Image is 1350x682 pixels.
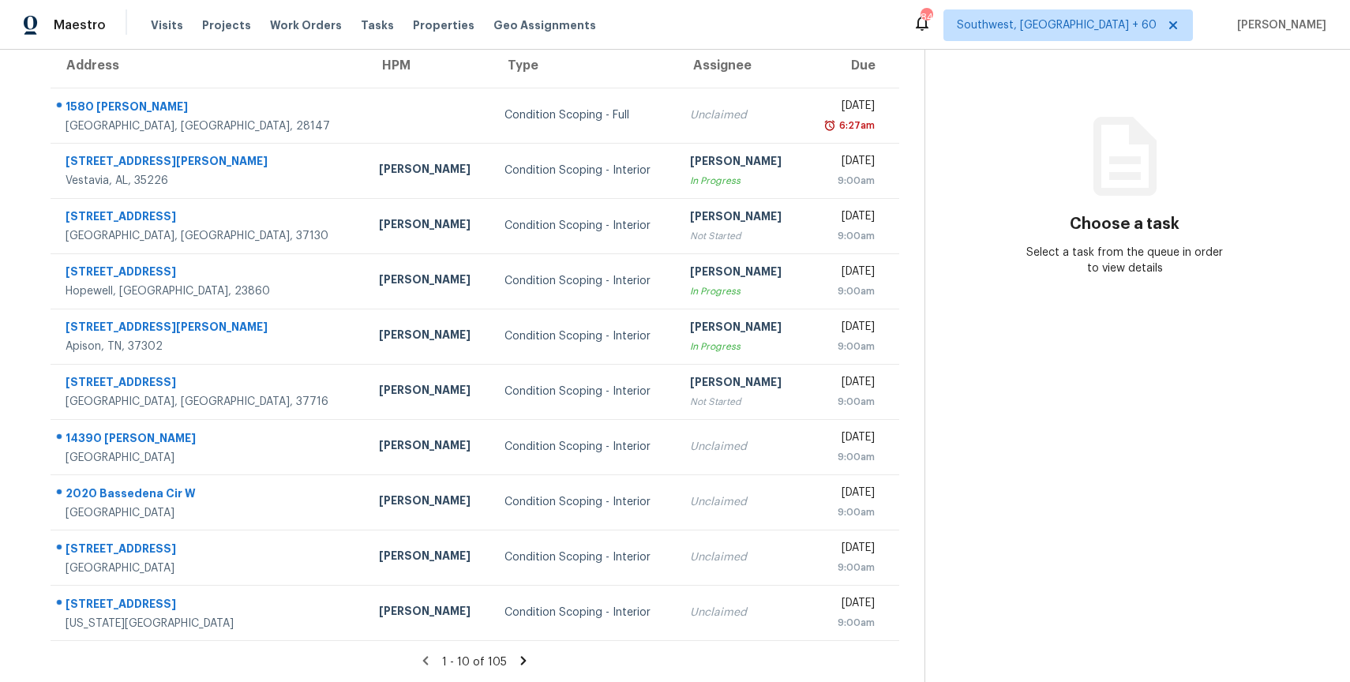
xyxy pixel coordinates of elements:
[804,43,899,88] th: Due
[504,605,664,620] div: Condition Scoping - Interior
[504,107,664,123] div: Condition Scoping - Full
[379,548,480,568] div: [PERSON_NAME]
[690,208,791,228] div: [PERSON_NAME]
[66,228,354,244] div: [GEOGRAPHIC_DATA], [GEOGRAPHIC_DATA], 37130
[66,118,354,134] div: [GEOGRAPHIC_DATA], [GEOGRAPHIC_DATA], 28147
[379,327,480,347] div: [PERSON_NAME]
[816,173,875,189] div: 9:00am
[504,218,664,234] div: Condition Scoping - Interior
[66,596,354,616] div: [STREET_ADDRESS]
[379,161,480,181] div: [PERSON_NAME]
[816,98,875,118] div: [DATE]
[690,228,791,244] div: Not Started
[504,328,664,344] div: Condition Scoping - Interior
[816,595,875,615] div: [DATE]
[66,173,354,189] div: Vestavia, AL, 35226
[492,43,677,88] th: Type
[690,374,791,394] div: [PERSON_NAME]
[921,9,932,25] div: 847
[690,339,791,354] div: In Progress
[690,439,791,455] div: Unclaimed
[202,17,251,33] span: Projects
[379,272,480,291] div: [PERSON_NAME]
[66,374,354,394] div: [STREET_ADDRESS]
[504,384,664,399] div: Condition Scoping - Interior
[957,17,1157,33] span: Southwest, [GEOGRAPHIC_DATA] + 60
[690,264,791,283] div: [PERSON_NAME]
[1231,17,1326,33] span: [PERSON_NAME]
[379,493,480,512] div: [PERSON_NAME]
[816,264,875,283] div: [DATE]
[66,99,354,118] div: 1580 [PERSON_NAME]
[836,118,875,133] div: 6:27am
[690,319,791,339] div: [PERSON_NAME]
[690,283,791,299] div: In Progress
[66,505,354,521] div: [GEOGRAPHIC_DATA]
[379,216,480,236] div: [PERSON_NAME]
[504,273,664,289] div: Condition Scoping - Interior
[690,153,791,173] div: [PERSON_NAME]
[1070,216,1179,232] h3: Choose a task
[816,208,875,228] div: [DATE]
[690,494,791,510] div: Unclaimed
[816,339,875,354] div: 9:00am
[816,504,875,520] div: 9:00am
[504,494,664,510] div: Condition Scoping - Interior
[66,485,354,505] div: 2020 Bassedena Cir W
[66,541,354,560] div: [STREET_ADDRESS]
[66,560,354,576] div: [GEOGRAPHIC_DATA]
[816,228,875,244] div: 9:00am
[816,153,875,173] div: [DATE]
[51,43,366,88] th: Address
[677,43,804,88] th: Assignee
[816,540,875,560] div: [DATE]
[816,394,875,410] div: 9:00am
[690,107,791,123] div: Unclaimed
[66,283,354,299] div: Hopewell, [GEOGRAPHIC_DATA], 23860
[816,560,875,575] div: 9:00am
[361,20,394,31] span: Tasks
[690,173,791,189] div: In Progress
[816,429,875,449] div: [DATE]
[690,394,791,410] div: Not Started
[66,339,354,354] div: Apison, TN, 37302
[504,163,664,178] div: Condition Scoping - Interior
[493,17,596,33] span: Geo Assignments
[504,439,664,455] div: Condition Scoping - Interior
[816,449,875,465] div: 9:00am
[379,382,480,402] div: [PERSON_NAME]
[66,394,354,410] div: [GEOGRAPHIC_DATA], [GEOGRAPHIC_DATA], 37716
[413,17,474,33] span: Properties
[816,283,875,299] div: 9:00am
[151,17,183,33] span: Visits
[379,437,480,457] div: [PERSON_NAME]
[66,319,354,339] div: [STREET_ADDRESS][PERSON_NAME]
[690,549,791,565] div: Unclaimed
[66,430,354,450] div: 14390 [PERSON_NAME]
[442,657,507,668] span: 1 - 10 of 105
[54,17,106,33] span: Maestro
[504,549,664,565] div: Condition Scoping - Interior
[690,605,791,620] div: Unclaimed
[379,603,480,623] div: [PERSON_NAME]
[823,118,836,133] img: Overdue Alarm Icon
[816,319,875,339] div: [DATE]
[1025,245,1224,276] div: Select a task from the queue in order to view details
[66,153,354,173] div: [STREET_ADDRESS][PERSON_NAME]
[66,208,354,228] div: [STREET_ADDRESS]
[66,450,354,466] div: [GEOGRAPHIC_DATA]
[816,615,875,631] div: 9:00am
[366,43,493,88] th: HPM
[270,17,342,33] span: Work Orders
[816,374,875,394] div: [DATE]
[816,485,875,504] div: [DATE]
[66,264,354,283] div: [STREET_ADDRESS]
[66,616,354,631] div: [US_STATE][GEOGRAPHIC_DATA]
